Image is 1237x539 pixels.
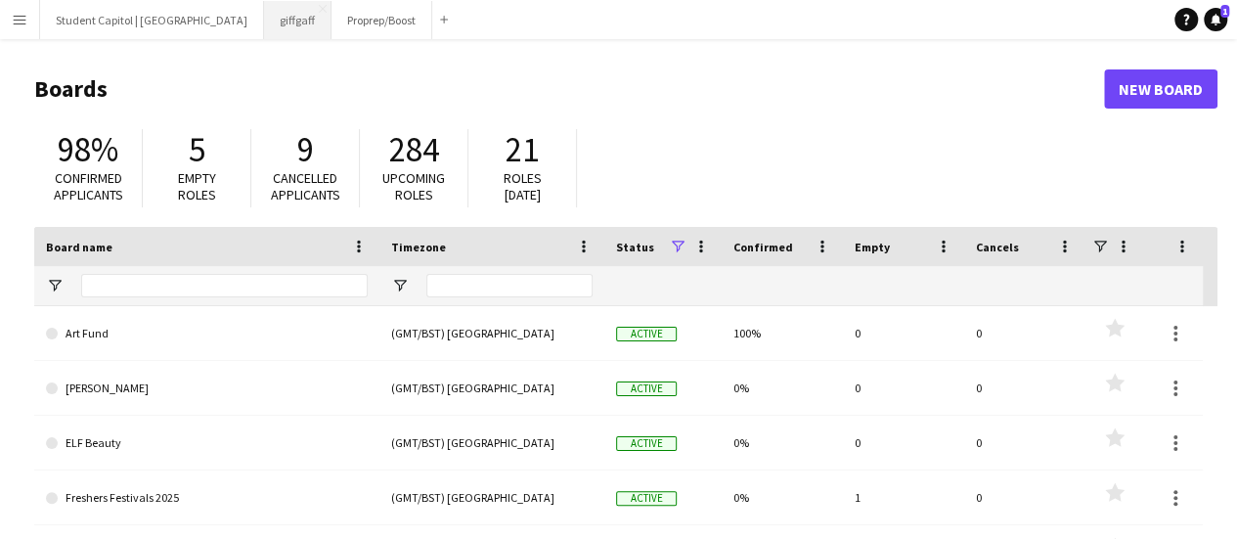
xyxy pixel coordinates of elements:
a: Art Fund [46,306,368,361]
span: 1 [1220,5,1229,18]
div: 0% [722,471,843,524]
div: 0 [964,416,1085,470]
span: Empty [855,240,890,254]
div: 100% [722,306,843,360]
input: Board name Filter Input [81,274,368,297]
div: (GMT/BST) [GEOGRAPHIC_DATA] [379,416,604,470]
button: Student Capitol | [GEOGRAPHIC_DATA] [40,1,264,39]
span: Active [616,436,677,451]
input: Timezone Filter Input [426,274,593,297]
span: 5 [189,128,205,171]
h1: Boards [34,74,1104,104]
span: Cancels [976,240,1019,254]
span: Roles [DATE] [504,169,542,203]
span: Timezone [391,240,446,254]
span: Status [616,240,654,254]
a: Freshers Festivals 2025 [46,471,368,525]
a: [PERSON_NAME] [46,361,368,416]
span: 9 [297,128,314,171]
div: (GMT/BST) [GEOGRAPHIC_DATA] [379,361,604,415]
span: Board name [46,240,112,254]
span: Empty roles [178,169,216,203]
span: Active [616,327,677,341]
a: ELF Beauty [46,416,368,471]
a: New Board [1104,69,1217,109]
div: 0 [964,471,1085,524]
div: 0% [722,416,843,470]
span: 98% [58,128,118,171]
div: 0 [843,306,964,360]
span: Confirmed [733,240,793,254]
a: 1 [1204,8,1227,31]
button: Open Filter Menu [391,277,409,294]
span: Upcoming roles [382,169,445,203]
span: 21 [506,128,539,171]
div: 0 [964,306,1085,360]
div: 1 [843,471,964,524]
span: Confirmed applicants [54,169,123,203]
button: giffgaff [264,1,331,39]
div: 0 [843,361,964,415]
div: 0 [964,361,1085,415]
span: 284 [389,128,439,171]
div: (GMT/BST) [GEOGRAPHIC_DATA] [379,306,604,360]
span: Active [616,491,677,506]
span: Active [616,382,677,396]
span: Cancelled applicants [271,169,340,203]
div: 0% [722,361,843,415]
button: Open Filter Menu [46,277,64,294]
div: 0 [843,416,964,470]
div: (GMT/BST) [GEOGRAPHIC_DATA] [379,471,604,524]
button: Proprep/Boost [331,1,432,39]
